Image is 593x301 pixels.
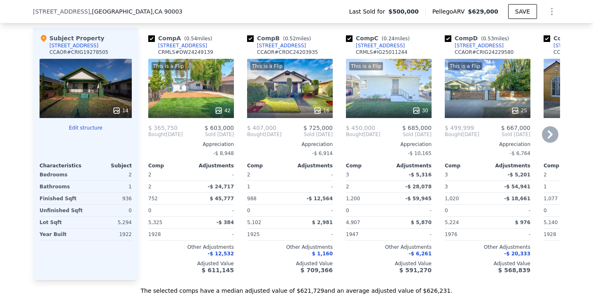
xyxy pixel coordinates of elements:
[544,181,585,192] div: 1
[504,196,530,201] span: -$ 18,661
[148,181,189,192] div: 2
[40,34,104,42] div: Subject Property
[148,141,234,148] div: Appreciation
[87,169,132,181] div: 2
[40,217,84,228] div: Lot Sqft
[247,229,288,240] div: 1925
[87,229,132,240] div: 1922
[445,208,448,213] span: 0
[208,184,234,190] span: -$ 24,717
[181,36,215,42] span: ( miles)
[511,107,527,115] div: 25
[412,107,428,115] div: 30
[247,181,288,192] div: 1
[409,172,432,178] span: -$ 5,316
[86,162,132,169] div: Subject
[346,181,387,192] div: 2
[40,169,84,181] div: Bedrooms
[148,131,166,138] span: Bought
[247,34,314,42] div: Comp B
[445,229,486,240] div: 1976
[301,267,333,273] span: $ 709,366
[346,141,432,148] div: Appreciation
[40,125,132,131] button: Edit structure
[498,267,530,273] span: $ 568,839
[356,49,407,56] div: CRMLS # IG25011244
[445,220,459,225] span: 5,224
[399,267,432,273] span: $ 591,270
[40,205,84,216] div: Unfinished Sqft
[247,141,333,148] div: Appreciation
[468,8,498,15] span: $629,000
[390,229,432,240] div: -
[193,169,234,181] div: -
[388,7,419,16] span: $500,000
[148,162,191,169] div: Comp
[445,172,448,178] span: 3
[148,208,152,213] span: 0
[193,205,234,216] div: -
[304,125,333,131] span: $ 725,000
[247,196,257,201] span: 988
[247,220,261,225] span: 5,102
[292,181,333,192] div: -
[455,42,504,49] div: [STREET_ADDRESS]
[285,36,296,42] span: 0.52
[191,162,234,169] div: Adjustments
[40,229,84,240] div: Year Built
[445,141,530,148] div: Appreciation
[504,251,530,257] span: -$ 20,333
[247,162,290,169] div: Comp
[90,7,182,16] span: , [GEOGRAPHIC_DATA]
[346,220,360,225] span: 4,907
[306,196,333,201] span: -$ 12,564
[148,34,215,42] div: Comp A
[445,196,459,201] span: 1,020
[346,229,387,240] div: 1947
[544,229,585,240] div: 1928
[508,172,530,178] span: -$ 5,201
[148,244,234,250] div: Other Adjustments
[247,42,306,49] a: [STREET_ADDRESS]
[158,42,207,49] div: [STREET_ADDRESS]
[312,220,333,225] span: $ 2,981
[186,36,197,42] span: 0.54
[183,131,234,138] span: Sold [DATE]
[349,62,383,70] div: This is a Flip
[489,229,530,240] div: -
[290,162,333,169] div: Adjustments
[205,125,234,131] span: $ 603,000
[87,181,132,192] div: 1
[87,205,132,216] div: 0
[158,49,213,56] div: CRMLS # DW24249139
[216,220,234,225] span: -$ 384
[33,280,560,295] div: The selected comps have a median adjusted value of $621,729 and an average adjusted value of $626...
[445,162,488,169] div: Comp
[402,125,432,131] span: $ 685,000
[346,172,349,178] span: 3
[389,162,432,169] div: Adjustments
[346,34,413,42] div: Comp C
[247,172,250,178] span: 2
[87,217,132,228] div: 5,294
[508,4,537,19] button: SAVE
[409,251,432,257] span: -$ 6,261
[49,42,98,49] div: [STREET_ADDRESS]
[112,107,128,115] div: 14
[489,205,530,216] div: -
[148,229,189,240] div: 1928
[479,131,530,138] span: Sold [DATE]
[408,150,432,156] span: -$ 10,165
[346,125,375,131] span: $ 450,000
[193,229,234,240] div: -
[247,131,265,138] span: Bought
[445,181,486,192] div: 3
[383,36,395,42] span: 0.24
[40,162,86,169] div: Characteristics
[148,260,234,267] div: Adjusted Value
[282,131,333,138] span: Sold [DATE]
[510,150,530,156] span: -$ 6,764
[148,42,207,49] a: [STREET_ADDRESS]
[247,131,282,138] div: [DATE]
[40,193,84,204] div: Finished Sqft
